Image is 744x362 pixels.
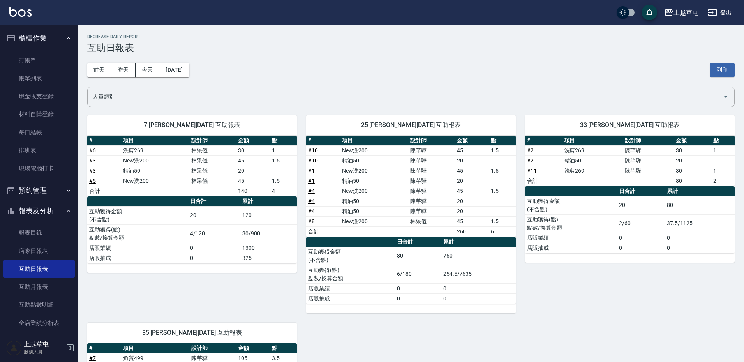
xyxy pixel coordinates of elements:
th: 點 [270,136,297,146]
a: 每日結帳 [3,124,75,141]
td: 合計 [306,226,340,237]
button: [DATE] [159,63,189,77]
a: #3 [89,157,96,164]
td: 20 [455,155,489,166]
th: 日合計 [395,237,441,247]
td: 店販抽成 [87,253,188,263]
th: 設計師 [623,136,674,146]
td: 互助獲得金額 (不含點) [87,206,188,224]
td: 20 [455,206,489,216]
a: #4 [308,188,315,194]
td: 店販業績 [525,233,617,243]
td: 1 [711,166,735,176]
td: 0 [441,293,516,304]
td: 37.5/1125 [665,214,735,233]
h3: 互助日報表 [87,42,735,53]
a: 現金收支登錄 [3,87,75,105]
a: #5 [89,178,96,184]
td: New洗200 [340,166,408,176]
td: 陳芊驊 [408,176,455,186]
a: 材料自購登錄 [3,105,75,123]
td: 陳芊驊 [408,186,455,196]
td: 0 [188,243,241,253]
button: 前天 [87,63,111,77]
a: #1 [308,168,315,174]
td: 2/60 [617,214,665,233]
td: 2 [711,176,735,186]
button: 櫃檯作業 [3,28,75,48]
th: # [87,136,121,146]
td: 陳芊驊 [623,155,674,166]
td: 0 [665,243,735,253]
td: New洗200 [121,176,189,186]
td: 45 [236,155,270,166]
img: Person [6,340,22,356]
button: 上越草屯 [661,5,702,21]
td: 精油50 [562,155,623,166]
td: 店販業績 [87,243,188,253]
td: 0 [395,293,441,304]
a: 現場電腦打卡 [3,159,75,177]
td: 1.5 [489,145,516,155]
a: #2 [527,147,534,154]
table: a dense table [525,186,735,253]
td: 互助獲得(點) 點數/換算金額 [525,214,617,233]
input: 人員名稱 [91,90,719,104]
td: 45 [455,166,489,176]
td: 互助獲得金額 (不含點) [306,247,395,265]
button: Open [719,90,732,103]
button: 今天 [136,63,160,77]
td: 45 [236,176,270,186]
table: a dense table [87,196,297,263]
table: a dense table [306,136,516,237]
td: New洗200 [340,145,408,155]
td: 互助獲得金額 (不含點) [525,196,617,214]
td: 林采儀 [189,176,236,186]
a: 帳單列表 [3,69,75,87]
th: 點 [270,343,297,353]
td: 6 [489,226,516,237]
th: 設計師 [189,343,236,353]
td: 120 [240,206,297,224]
td: 254.5/7635 [441,265,516,283]
td: 1.5 [270,176,297,186]
a: #11 [527,168,537,174]
th: 設計師 [189,136,236,146]
td: 洗剪269 [562,145,623,155]
th: 點 [711,136,735,146]
img: Logo [9,7,32,17]
td: 精油50 [340,155,408,166]
p: 服務人員 [24,348,63,355]
th: 累計 [665,186,735,196]
th: 金額 [236,136,270,146]
td: 陳芊驊 [623,166,674,176]
th: 項目 [121,343,189,353]
td: 140 [236,186,270,196]
td: 陳芊驊 [408,166,455,176]
a: #10 [308,147,318,154]
td: 精油50 [340,176,408,186]
th: 日合計 [617,186,665,196]
td: 陳芊驊 [408,155,455,166]
td: 1 [270,145,297,155]
td: 1.5 [489,216,516,226]
th: 日合計 [188,196,241,207]
td: 20 [236,166,270,176]
span: 7 [PERSON_NAME][DATE] 互助報表 [97,121,287,129]
h2: Decrease Daily Report [87,34,735,39]
table: a dense table [87,136,297,196]
td: 0 [617,233,665,243]
td: 80 [665,196,735,214]
td: 互助獲得(點) 點數/換算金額 [306,265,395,283]
button: save [642,5,657,20]
th: 累計 [240,196,297,207]
td: 325 [240,253,297,263]
th: 設計師 [408,136,455,146]
td: 合計 [87,186,121,196]
a: 全店業績分析表 [3,314,75,332]
a: #4 [308,198,315,204]
td: 1.5 [489,166,516,176]
a: #3 [89,168,96,174]
td: 4 [270,186,297,196]
td: 0 [441,283,516,293]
